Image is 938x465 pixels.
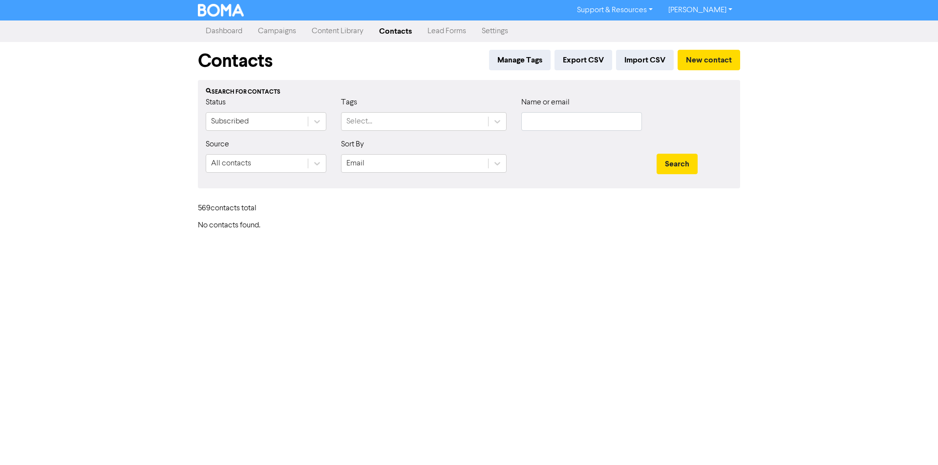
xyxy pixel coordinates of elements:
[371,21,420,41] a: Contacts
[616,50,674,70] button: Import CSV
[346,116,372,127] div: Select...
[250,21,304,41] a: Campaigns
[198,50,273,72] h1: Contacts
[211,116,249,127] div: Subscribed
[661,2,740,18] a: [PERSON_NAME]
[206,88,732,97] div: Search for contacts
[489,50,551,70] button: Manage Tags
[554,50,612,70] button: Export CSV
[657,154,698,174] button: Search
[206,139,229,150] label: Source
[889,418,938,465] iframe: Chat Widget
[198,204,276,213] h6: 569 contact s total
[420,21,474,41] a: Lead Forms
[198,221,740,230] h6: No contacts found.
[341,97,357,108] label: Tags
[341,139,364,150] label: Sort By
[346,158,364,169] div: Email
[198,4,244,17] img: BOMA Logo
[569,2,661,18] a: Support & Resources
[678,50,740,70] button: New contact
[521,97,570,108] label: Name or email
[206,97,226,108] label: Status
[211,158,251,169] div: All contacts
[304,21,371,41] a: Content Library
[474,21,516,41] a: Settings
[198,21,250,41] a: Dashboard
